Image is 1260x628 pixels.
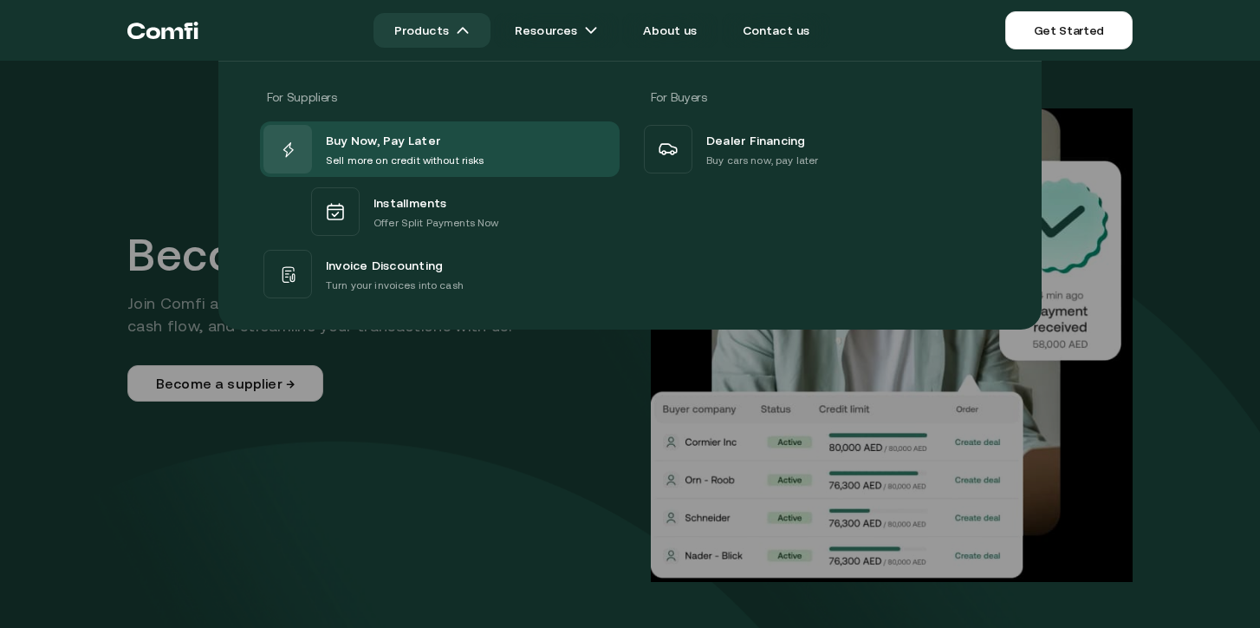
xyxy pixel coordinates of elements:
[622,13,718,48] a: About us
[706,152,818,169] p: Buy cars now, pay later
[373,192,447,214] span: Installments
[127,4,198,56] a: Return to the top of the Comfi home page
[1005,11,1133,49] a: Get Started
[722,13,831,48] a: Contact us
[640,121,1000,177] a: Dealer FinancingBuy cars now, pay later
[456,23,470,37] img: arrow icons
[267,90,336,104] span: For Suppliers
[326,277,464,294] p: Turn your invoices into cash
[373,214,498,232] p: Offer Split Payments Now
[326,129,440,152] span: Buy Now, Pay Later
[494,13,619,48] a: Resourcesarrow icons
[373,13,490,48] a: Productsarrow icons
[584,23,598,37] img: arrow icons
[651,90,707,104] span: For Buyers
[260,121,620,177] a: Buy Now, Pay LaterSell more on credit without risks
[326,152,484,169] p: Sell more on credit without risks
[260,177,620,246] a: InstallmentsOffer Split Payments Now
[260,246,620,302] a: Invoice DiscountingTurn your invoices into cash
[326,254,443,277] span: Invoice Discounting
[706,129,806,152] span: Dealer Financing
